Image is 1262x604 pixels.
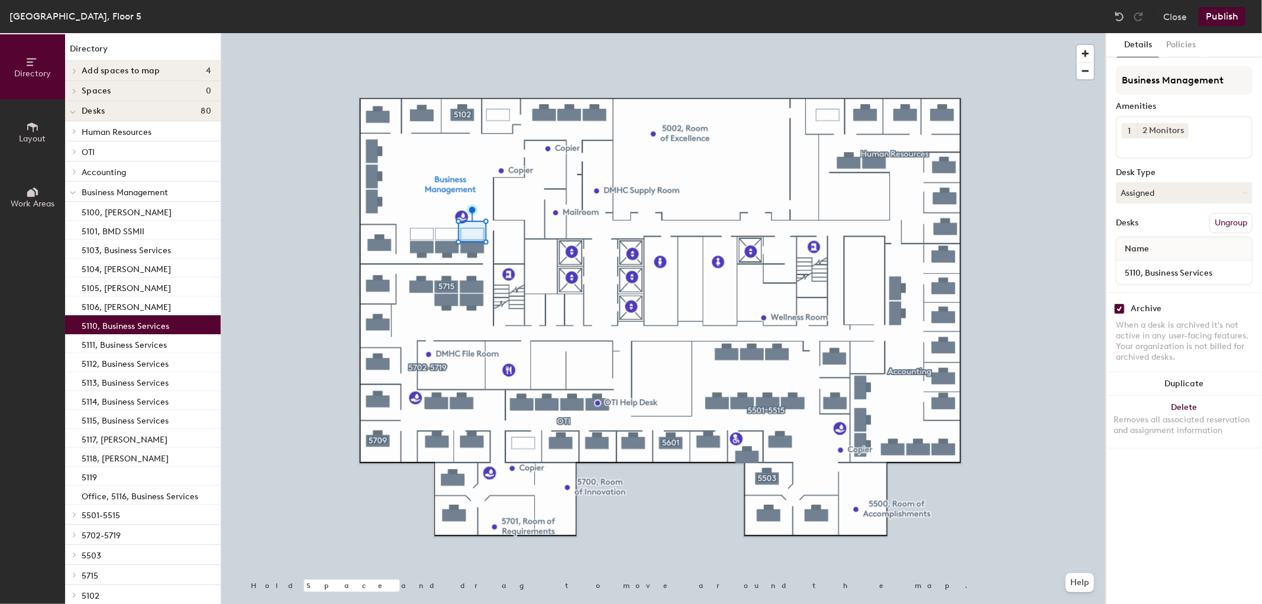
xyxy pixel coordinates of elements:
[1163,7,1187,26] button: Close
[9,9,141,24] div: [GEOGRAPHIC_DATA], Floor 5
[82,393,169,407] p: 5114, Business Services
[82,167,126,177] span: Accounting
[206,86,211,96] span: 0
[82,188,168,198] span: Business Management
[1199,7,1245,26] button: Publish
[82,261,171,274] p: 5104, [PERSON_NAME]
[82,469,97,483] p: 5119
[1132,11,1144,22] img: Redo
[82,374,169,388] p: 5113, Business Services
[1131,304,1161,314] div: Archive
[1116,102,1253,111] div: Amenities
[82,571,98,581] span: 5715
[82,431,167,445] p: 5117, [PERSON_NAME]
[65,43,221,61] h1: Directory
[82,127,151,137] span: Human Resources
[82,147,95,157] span: OTI
[1116,168,1253,177] div: Desk Type
[82,531,121,541] span: 5702-5719
[82,204,172,218] p: 5100, [PERSON_NAME]
[1066,573,1094,592] button: Help
[1117,33,1159,57] button: Details
[1209,213,1253,233] button: Ungroup
[1106,372,1262,396] button: Duplicate
[1113,11,1125,22] img: Undo
[201,106,211,116] span: 80
[1106,396,1262,448] button: DeleteRemoves all associated reservation and assignment information
[1119,264,1250,281] input: Unnamed desk
[1122,123,1137,138] button: 1
[20,134,46,144] span: Layout
[82,511,120,521] span: 5501-5515
[82,337,167,350] p: 5111, Business Services
[1128,125,1131,137] span: 1
[1137,123,1189,138] div: 2 Monitors
[14,69,51,79] span: Directory
[1159,33,1203,57] button: Policies
[82,591,99,601] span: 5102
[82,242,171,256] p: 5103, Business Services
[82,106,105,116] span: Desks
[11,199,54,209] span: Work Areas
[1113,415,1255,436] div: Removes all associated reservation and assignment information
[82,223,144,237] p: 5101, BMD SSMII
[82,488,198,502] p: Office, 5116, Business Services
[82,66,160,76] span: Add spaces to map
[1116,320,1253,363] div: When a desk is archived it's not active in any user-facing features. Your organization is not bil...
[1119,238,1155,260] span: Name
[82,280,171,293] p: 5105, [PERSON_NAME]
[82,450,169,464] p: 5118, [PERSON_NAME]
[1116,182,1253,204] button: Assigned
[82,299,171,312] p: 5106, [PERSON_NAME]
[82,318,169,331] p: 5110, Business Services
[82,412,169,426] p: 5115, Business Services
[206,66,211,76] span: 4
[1116,218,1138,228] div: Desks
[82,551,101,561] span: 5503
[82,86,111,96] span: Spaces
[82,356,169,369] p: 5112, Business Services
